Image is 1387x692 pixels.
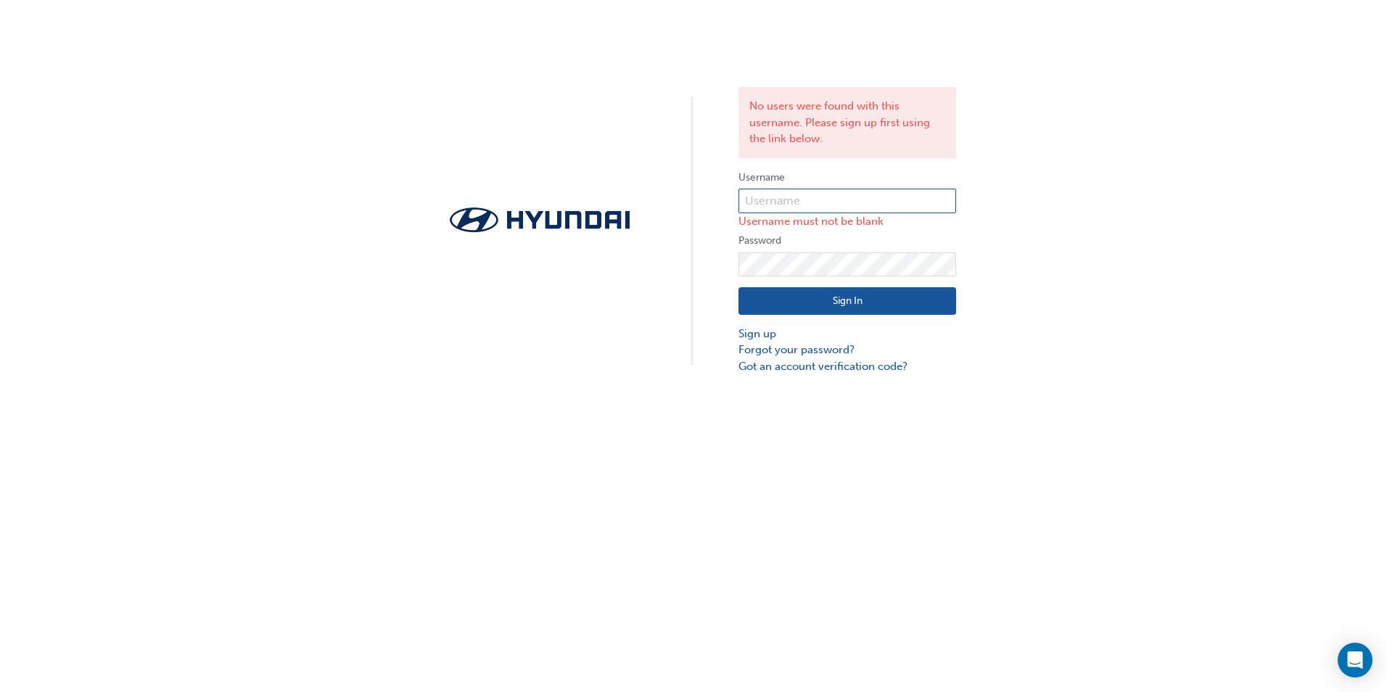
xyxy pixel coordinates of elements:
[738,326,956,342] a: Sign up
[431,203,649,237] img: Trak
[738,358,956,375] a: Got an account verification code?
[738,213,956,230] p: Username must not be blank
[738,287,956,315] button: Sign In
[1338,643,1372,677] div: Open Intercom Messenger
[738,342,956,358] a: Forgot your password?
[738,169,956,186] label: Username
[738,232,956,250] label: Password
[738,87,956,158] div: No users were found with this username. Please sign up first using the link below.
[738,189,956,213] input: Username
